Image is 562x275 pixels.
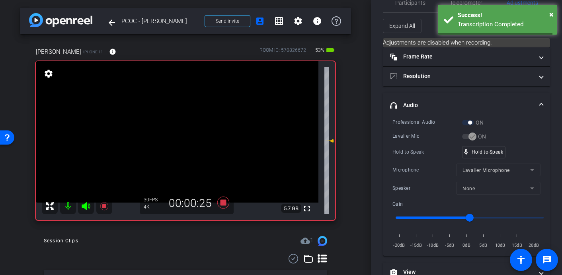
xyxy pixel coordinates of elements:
[109,48,116,55] mat-icon: info
[301,236,310,246] mat-icon: cloud_upload
[462,148,470,156] span: mic_none
[460,242,473,250] span: 0dB
[318,236,327,246] img: Session clips
[390,101,533,109] mat-panel-title: Audio
[392,148,462,156] div: Hold to Speak
[326,45,335,55] mat-icon: battery_std
[312,16,322,26] mat-icon: info
[149,197,158,203] span: FPS
[443,242,457,250] span: -5dB
[476,133,486,140] label: ON
[472,149,503,155] span: Hold to Speak
[29,13,92,27] img: app-logo
[549,10,554,19] span: ×
[389,18,415,33] span: Expand All
[458,20,551,29] div: Transcription Completed
[281,204,301,213] span: 5.7 GB
[542,255,552,265] mat-icon: message
[458,11,551,20] div: Success!
[392,166,456,174] div: Microphone
[527,242,541,250] span: 20dB
[324,136,334,146] mat-icon: 0 dB
[383,67,550,86] mat-expansion-panel-header: Resolution
[205,15,250,27] button: Send invite
[260,47,306,58] div: ROOM ID: 570826672
[44,237,78,245] div: Session Clips
[383,93,550,118] mat-expansion-panel-header: Audio
[383,47,550,66] mat-expansion-panel-header: Frame Rate
[301,236,313,246] span: Destinations for your clips
[302,204,312,213] mat-icon: fullscreen
[107,18,117,27] mat-icon: arrow_back
[392,184,456,192] div: Speaker
[409,242,423,250] span: -15dB
[392,242,406,250] span: -20dB
[43,69,54,78] mat-icon: settings
[293,16,303,26] mat-icon: settings
[144,204,164,210] div: 4K
[164,197,217,210] div: 00:00:25
[121,13,200,29] span: PCOC - [PERSON_NAME]
[310,237,313,244] span: 1
[383,19,421,33] button: Expand All
[83,49,103,55] span: iPhone 11
[216,18,239,24] span: Send invite
[144,197,164,203] div: 30
[314,44,326,57] span: 53%
[549,8,554,20] button: Close
[516,255,526,265] mat-icon: accessibility
[390,53,533,61] mat-panel-title: Frame Rate
[426,242,440,250] span: -10dB
[383,38,550,47] mat-card: Adjustments are disabled when recording.
[392,200,462,208] div: Gain
[274,16,284,26] mat-icon: grid_on
[474,119,484,127] label: ON
[392,132,462,140] div: Lavalier Mic
[36,47,81,56] span: [PERSON_NAME]
[390,72,533,80] mat-panel-title: Resolution
[494,242,507,250] span: 10dB
[476,242,490,250] span: 5dB
[510,242,524,250] span: 15dB
[255,16,265,26] mat-icon: account_box
[392,118,462,126] div: Professional Audio
[383,118,550,256] div: Audio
